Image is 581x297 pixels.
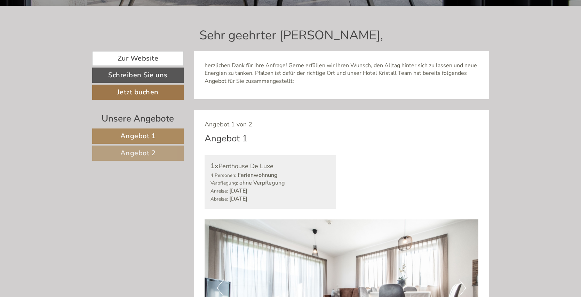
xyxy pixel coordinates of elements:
b: [DATE] [229,187,247,195]
b: 1x [210,161,218,171]
h1: Sehr geehrter [PERSON_NAME], [199,29,383,42]
div: Angebot 1 [205,132,248,145]
small: 22:31 [10,34,113,39]
div: Unsere Angebote [92,112,184,125]
small: 4 Personen: [210,172,236,179]
b: Ferienwohnung [238,171,278,179]
div: Guten Tag, wie können wir Ihnen helfen? [5,19,116,40]
div: Penthouse De Luxe [210,161,331,171]
p: herzlichen Dank für Ihre Anfrage! Gerne erfüllen wir Ihren Wunsch, den Alltag hinter sich zu lass... [205,62,479,86]
b: ohne Verpflegung [239,179,285,187]
div: Hotel Kristall [10,20,113,26]
small: Abreise: [210,196,228,202]
button: Previous [217,279,224,297]
span: Angebot 1 [120,131,156,141]
button: Next [459,279,466,297]
small: Anreise: [210,188,228,194]
a: Schreiben Sie uns [92,68,184,83]
a: Jetzt buchen [92,85,184,100]
div: [DATE] [124,5,150,17]
span: Angebot 1 von 2 [205,120,252,128]
button: Senden [227,180,274,196]
b: [DATE] [229,195,247,203]
span: Angebot 2 [120,148,156,158]
a: Zur Website [92,51,184,66]
small: Verpflegung: [210,180,238,186]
